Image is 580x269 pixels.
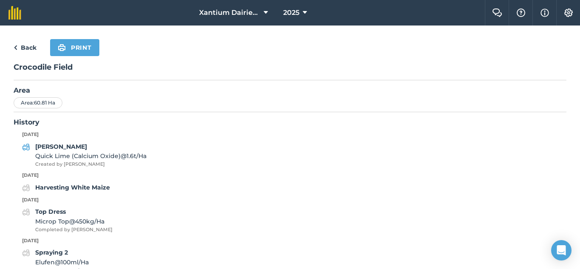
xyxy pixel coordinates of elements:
img: A cog icon [563,8,574,17]
img: A question mark icon [516,8,526,17]
h2: Area [14,85,566,96]
span: Elufen @ 100 ml / Ha [35,258,122,267]
h2: History [14,117,566,127]
a: Harvesting White Maize [22,183,110,193]
a: Back [14,42,37,53]
strong: Top Dress [35,208,66,215]
span: Microp Top @ 450 kg / Ha [35,217,113,226]
button: Print [50,39,99,56]
span: Created by [PERSON_NAME] [35,161,146,168]
p: [DATE] [14,131,566,139]
div: Open Intercom Messenger [551,240,572,261]
img: svg+xml;base64,PD94bWwgdmVyc2lvbj0iMS4wIiBlbmNvZGluZz0idXRmLTgiPz4KPCEtLSBHZW5lcmF0b3I6IEFkb2JlIE... [22,207,30,217]
span: Xantium Dairies [GEOGRAPHIC_DATA] [199,8,260,18]
img: svg+xml;base64,PD94bWwgdmVyc2lvbj0iMS4wIiBlbmNvZGluZz0idXRmLTgiPz4KPCEtLSBHZW5lcmF0b3I6IEFkb2JlIE... [22,248,30,258]
strong: [PERSON_NAME] [35,143,87,150]
span: 2025 [283,8,299,18]
img: svg+xml;base64,PHN2ZyB4bWxucz0iaHR0cDovL3d3dy53My5vcmcvMjAwMC9zdmciIHdpZHRoPSIxNyIgaGVpZ2h0PSIxNy... [541,8,549,18]
img: svg+xml;base64,PD94bWwgdmVyc2lvbj0iMS4wIiBlbmNvZGluZz0idXRmLTgiPz4KPCEtLSBHZW5lcmF0b3I6IEFkb2JlIE... [22,183,30,193]
strong: Harvesting White Maize [35,184,110,191]
span: Quick Lime (Calcium Oxide) @ 1.6 t / Ha [35,151,146,161]
div: Area : 60.81 Ha [14,97,62,108]
p: [DATE] [14,196,566,204]
img: svg+xml;base64,PD94bWwgdmVyc2lvbj0iMS4wIiBlbmNvZGluZz0idXRmLTgiPz4KPCEtLSBHZW5lcmF0b3I6IEFkb2JlIE... [22,142,30,152]
img: svg+xml;base64,PHN2ZyB4bWxucz0iaHR0cDovL3d3dy53My5vcmcvMjAwMC9zdmciIHdpZHRoPSIxOSIgaGVpZ2h0PSIyNC... [58,42,66,53]
p: [DATE] [14,237,566,245]
img: Two speech bubbles overlapping with the left bubble in the forefront [492,8,502,17]
img: fieldmargin Logo [8,6,21,20]
h1: Crocodile Field [14,61,566,80]
p: [DATE] [14,172,566,179]
img: svg+xml;base64,PHN2ZyB4bWxucz0iaHR0cDovL3d3dy53My5vcmcvMjAwMC9zdmciIHdpZHRoPSI5IiBoZWlnaHQ9IjI0Ii... [14,42,17,53]
strong: Spraying 2 [35,249,68,256]
a: [PERSON_NAME]Quick Lime (Calcium Oxide)@1.6t/HaCreated by [PERSON_NAME] [22,142,146,168]
span: Completed by [PERSON_NAME] [35,226,113,234]
a: Top DressMicrop Top@450kg/HaCompleted by [PERSON_NAME] [22,207,113,233]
